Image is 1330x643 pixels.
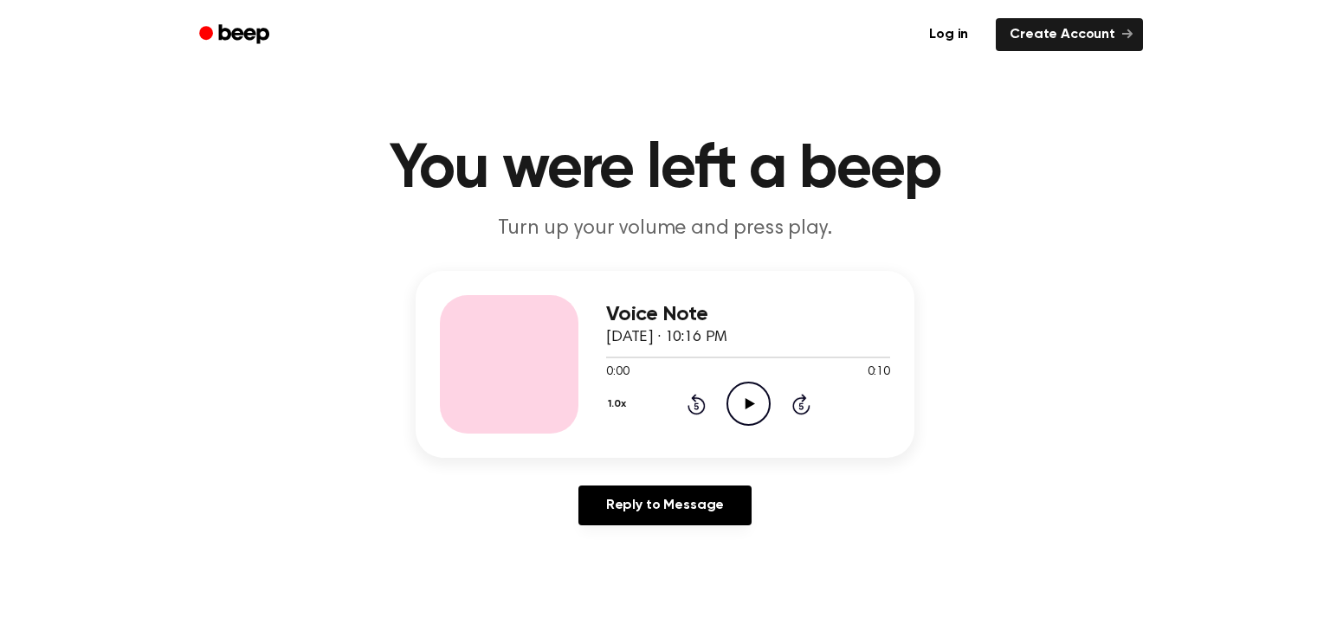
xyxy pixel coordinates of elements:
[187,18,285,52] a: Beep
[578,485,752,525] a: Reply to Message
[222,138,1108,201] h1: You were left a beep
[606,363,629,382] span: 0:00
[912,15,985,55] a: Log in
[606,330,727,345] span: [DATE] · 10:16 PM
[868,363,890,382] span: 0:10
[606,389,632,419] button: 1.0x
[332,215,997,243] p: Turn up your volume and press play.
[996,18,1143,51] a: Create Account
[606,303,890,326] h3: Voice Note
